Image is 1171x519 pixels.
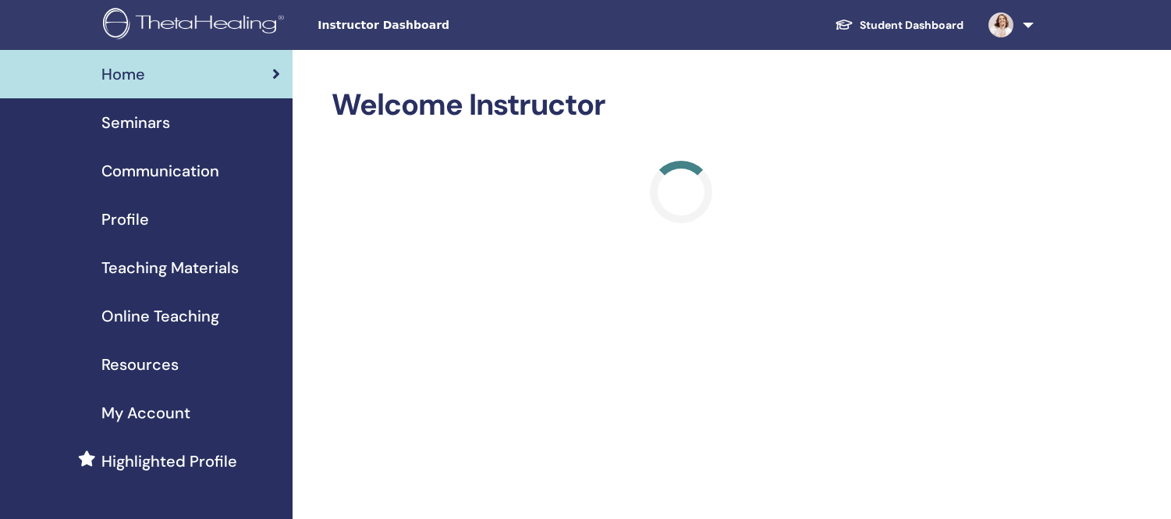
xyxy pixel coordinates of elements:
span: Highlighted Profile [101,450,237,473]
span: Teaching Materials [101,256,239,279]
span: Seminars [101,111,170,134]
span: Communication [101,159,219,183]
h2: Welcome Instructor [332,87,1031,123]
span: Profile [101,208,149,231]
span: Home [101,62,145,86]
img: logo.png [103,8,289,43]
a: Student Dashboard [822,11,976,40]
span: Online Teaching [101,304,219,328]
span: Resources [101,353,179,376]
img: default.jpg [988,12,1013,37]
span: Instructor Dashboard [318,17,552,34]
img: graduation-cap-white.svg [835,18,853,31]
span: My Account [101,401,190,425]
